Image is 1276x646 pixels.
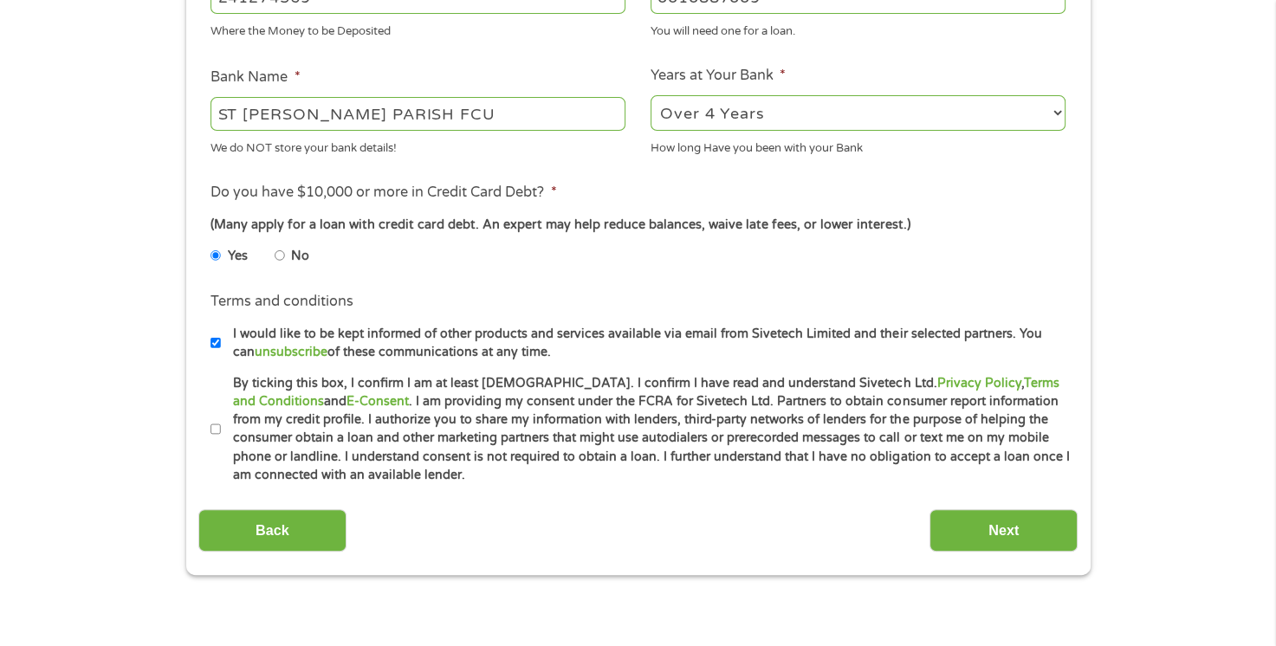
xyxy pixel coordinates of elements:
[221,325,1071,362] label: I would like to be kept informed of other products and services available via email from Sivetech...
[228,247,248,266] label: Yes
[211,216,1065,235] div: (Many apply for a loan with credit card debt. An expert may help reduce balances, waive late fees...
[651,67,786,85] label: Years at Your Bank
[211,184,556,202] label: Do you have $10,000 or more in Credit Card Debt?
[291,247,309,266] label: No
[651,133,1065,157] div: How long Have you been with your Bank
[233,376,1059,409] a: Terms and Conditions
[211,293,353,311] label: Terms and conditions
[211,68,300,87] label: Bank Name
[198,509,347,552] input: Back
[936,376,1020,391] a: Privacy Policy
[255,345,327,359] a: unsubscribe
[929,509,1078,552] input: Next
[211,17,625,41] div: Where the Money to be Deposited
[347,394,409,409] a: E-Consent
[211,133,625,157] div: We do NOT store your bank details!
[221,374,1071,485] label: By ticking this box, I confirm I am at least [DEMOGRAPHIC_DATA]. I confirm I have read and unders...
[651,17,1065,41] div: You will need one for a loan.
